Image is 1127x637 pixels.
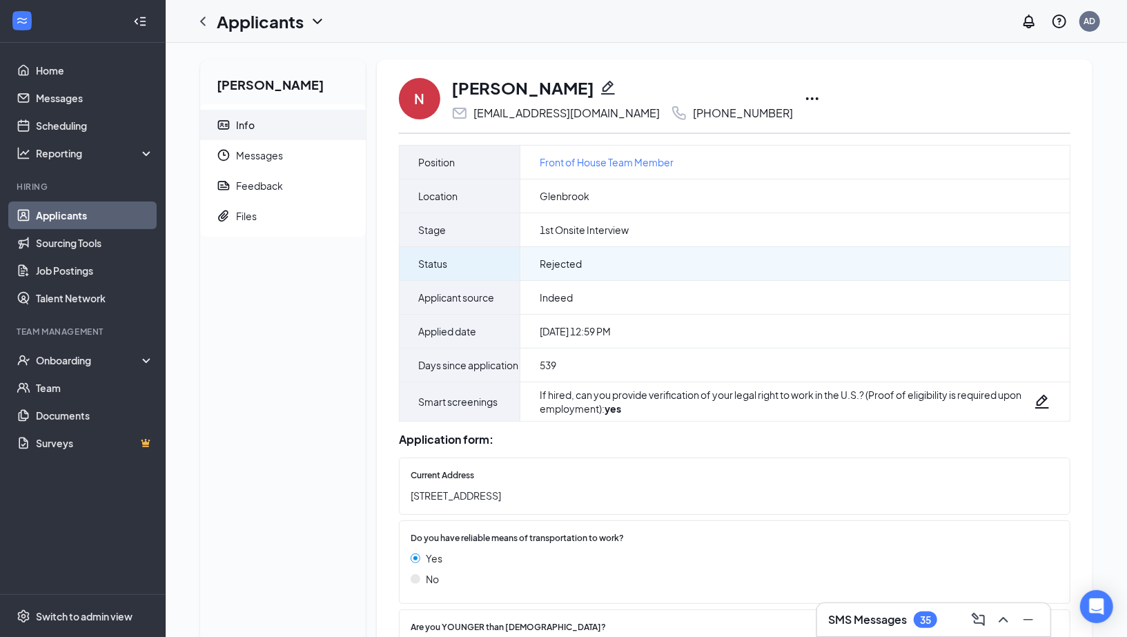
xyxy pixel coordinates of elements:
a: Home [36,57,154,84]
h1: [PERSON_NAME] [451,76,594,99]
span: No [426,571,439,587]
span: Days since application [418,357,518,373]
div: Application form: [399,433,1070,447]
span: Are you YOUNGER than [DEMOGRAPHIC_DATA]? [411,621,606,634]
a: Front of House Team Member [540,155,674,170]
span: Applied date [418,323,476,340]
svg: Pencil [600,79,616,96]
svg: ChevronLeft [195,13,211,30]
span: Status [418,255,447,272]
span: Messages [236,140,355,170]
div: Info [236,118,255,132]
button: Minimize [1017,609,1039,631]
h3: SMS Messages [828,612,907,627]
span: Rejected [540,257,582,271]
div: Switch to admin view [36,609,133,623]
span: Location [418,188,458,204]
svg: ComposeMessage [970,611,987,628]
a: Documents [36,402,154,429]
svg: UserCheck [17,353,30,367]
span: Glenbrook [540,189,589,203]
svg: ChevronUp [995,611,1012,628]
a: PaperclipFiles [200,201,366,231]
svg: Paperclip [217,209,231,223]
div: [PHONE_NUMBER] [693,106,793,120]
a: ClockMessages [200,140,366,170]
div: If hired, can you provide verification of your legal right to work in the U.S.? (Proof of eligibi... [540,388,1034,415]
span: Applicant source [418,289,494,306]
svg: ContactCard [217,118,231,132]
a: Job Postings [36,257,154,284]
h2: [PERSON_NAME] [200,59,366,104]
svg: WorkstreamLogo [15,14,29,28]
a: Messages [36,84,154,112]
span: Indeed [540,291,573,304]
span: 1st Onsite Interview [540,223,629,237]
div: Files [236,209,257,223]
svg: Pencil [1034,393,1050,410]
a: Sourcing Tools [36,229,154,257]
a: Talent Network [36,284,154,312]
div: Reporting [36,146,155,160]
div: Team Management [17,326,151,337]
span: Current Address [411,469,474,482]
svg: ChevronDown [309,13,326,30]
div: Feedback [236,179,283,193]
span: Yes [426,551,442,566]
h1: Applicants [217,10,304,33]
svg: Minimize [1020,611,1037,628]
span: [DATE] 12:59 PM [540,324,611,338]
span: 539 [540,358,556,372]
div: 35 [920,614,931,626]
a: SurveysCrown [36,429,154,457]
div: [EMAIL_ADDRESS][DOMAIN_NAME] [473,106,660,120]
div: Hiring [17,181,151,193]
svg: Report [217,179,231,193]
a: ContactCardInfo [200,110,366,140]
svg: Ellipses [804,90,821,107]
span: Stage [418,222,446,238]
svg: Settings [17,609,30,623]
a: Applicants [36,202,154,229]
a: ReportFeedback [200,170,366,201]
div: AD [1084,15,1096,27]
svg: QuestionInfo [1051,13,1068,30]
span: Smart screenings [418,393,498,410]
span: Position [418,154,455,170]
strong: yes [605,402,621,415]
div: Onboarding [36,353,142,367]
svg: Notifications [1021,13,1037,30]
div: N [415,89,425,108]
button: ComposeMessage [968,609,990,631]
svg: Email [451,105,468,121]
a: Scheduling [36,112,154,139]
a: Team [36,374,154,402]
svg: Phone [671,105,687,121]
span: [STREET_ADDRESS] [411,488,1045,503]
span: Do you have reliable means of transportation to work? [411,532,624,545]
svg: Clock [217,148,231,162]
button: ChevronUp [992,609,1015,631]
div: Open Intercom Messenger [1080,590,1113,623]
svg: Analysis [17,146,30,160]
svg: Collapse [133,14,147,28]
